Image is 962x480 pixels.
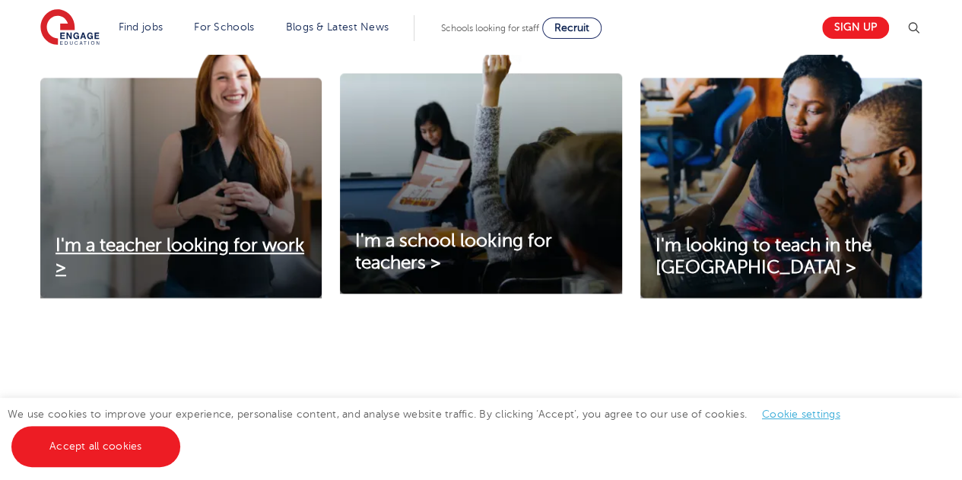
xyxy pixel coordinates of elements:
[8,408,856,452] span: We use cookies to improve your experience, personalise content, and analyse website traffic. By c...
[194,21,254,33] a: For Schools
[822,17,889,39] a: Sign up
[40,9,100,47] img: Engage Education
[554,22,589,33] span: Recruit
[40,44,322,298] img: I'm a teacher looking for work
[56,235,304,278] span: I'm a teacher looking for work >
[762,408,840,420] a: Cookie settings
[441,23,539,33] span: Schools looking for staff
[542,17,602,39] a: Recruit
[656,235,872,278] span: I'm looking to teach in the [GEOGRAPHIC_DATA] >
[355,230,551,273] span: I'm a school looking for teachers >
[11,426,180,467] a: Accept all cookies
[286,21,389,33] a: Blogs & Latest News
[340,44,621,294] img: I'm a school looking for teachers
[340,230,621,275] a: I'm a school looking for teachers >
[640,235,922,279] a: I'm looking to teach in the [GEOGRAPHIC_DATA] >
[640,44,922,298] img: I'm looking to teach in the UK
[40,235,322,279] a: I'm a teacher looking for work >
[119,21,164,33] a: Find jobs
